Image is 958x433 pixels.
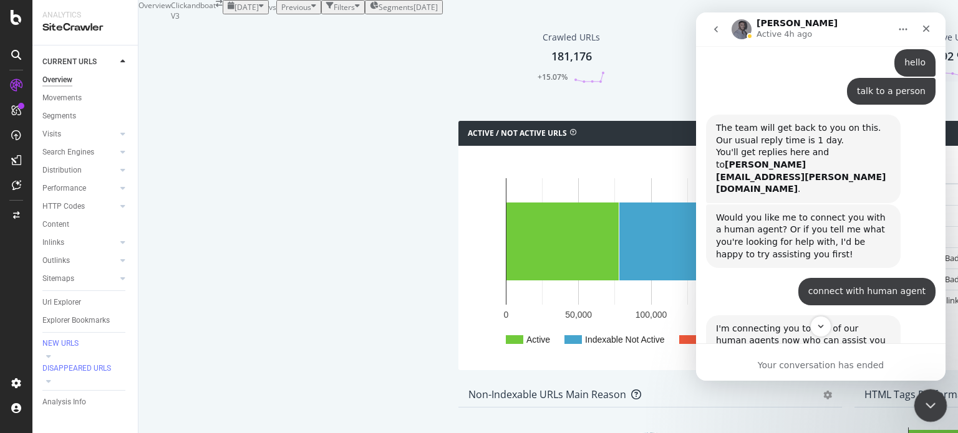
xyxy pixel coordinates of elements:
[42,146,94,159] div: Search Engines
[42,200,85,213] div: HTTP Codes
[42,182,86,195] div: Performance
[42,363,129,375] a: DISAPPEARED URLS
[379,2,414,12] span: Segments
[42,236,117,249] a: Inlinks
[42,55,97,69] div: CURRENT URLS
[42,21,128,35] div: SiteCrawler
[42,128,117,141] a: Visits
[42,254,117,267] a: Outlinks
[235,2,259,12] span: 2025 Sep. 17th
[42,92,82,105] div: Movements
[42,296,81,309] div: Url Explorer
[42,200,117,213] a: HTTP Codes
[696,12,946,381] iframe: Intercom live chat
[42,218,69,231] div: Content
[543,31,600,44] div: Crawled URLs
[42,296,129,309] a: Url Explorer
[42,74,129,87] a: Overview
[42,254,70,267] div: Outlinks
[585,335,665,345] text: Indexable Not Active
[468,388,626,401] div: Non-Indexable URLs Main Reason
[823,391,832,399] div: gear
[42,338,79,349] div: NEW URLS
[504,310,509,320] text: 0
[526,335,550,345] text: Active
[42,92,129,105] a: Movements
[42,363,111,374] div: DISAPPEARED URLS
[42,396,129,409] a: Analysis Info
[42,110,129,123] a: Segments
[269,2,276,12] span: vs
[42,314,110,327] div: Explorer Bookmarks
[42,314,129,327] a: Explorer Bookmarks
[42,146,117,159] a: Search Engines
[42,164,117,177] a: Distribution
[42,396,86,409] div: Analysis Info
[334,2,355,12] div: Filters
[42,236,64,249] div: Inlinks
[414,2,438,12] div: [DATE]
[42,164,82,177] div: Distribution
[914,389,947,422] iframe: Intercom live chat
[42,338,129,350] a: NEW URLS
[42,10,128,21] div: Analytics
[42,272,74,285] div: Sitemaps
[538,72,568,82] div: +15.07%
[636,310,667,320] text: 100,000
[42,272,117,285] a: Sitemaps
[42,128,61,141] div: Visits
[42,74,72,87] div: Overview
[551,49,592,65] div: 181,176
[281,2,311,12] span: Previous
[42,55,117,69] a: CURRENT URLS
[565,310,592,320] text: 50,000
[42,110,76,123] div: Segments
[468,166,831,360] svg: A chart.
[42,182,117,195] a: Performance
[468,127,567,140] h4: Active / Not Active URLs
[42,218,129,231] a: Content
